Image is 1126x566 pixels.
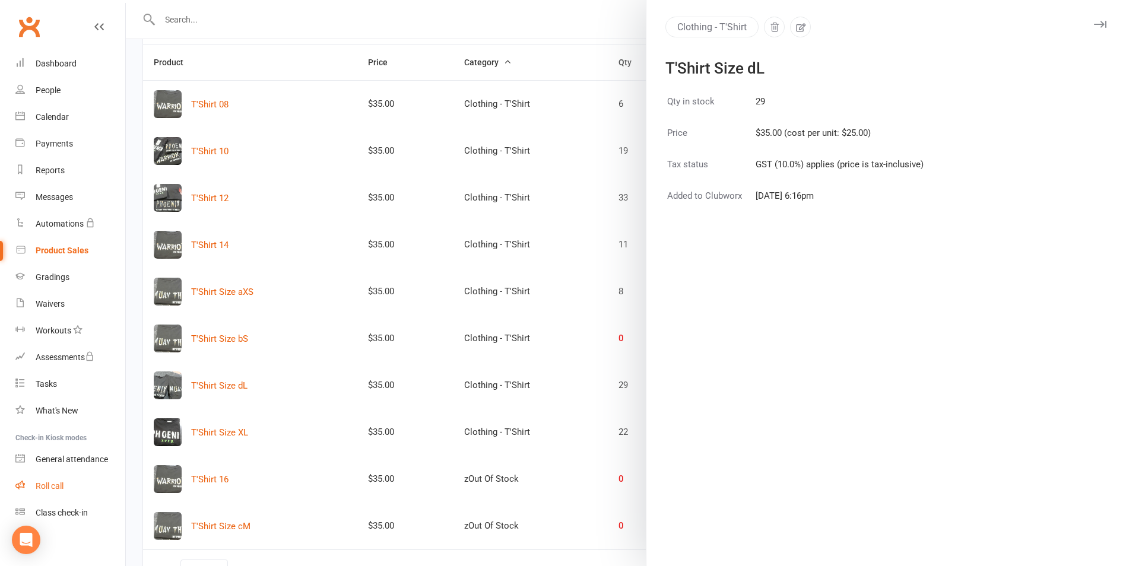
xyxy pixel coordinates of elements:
[755,188,924,218] td: [DATE] 6:16pm
[15,184,125,211] a: Messages
[36,272,69,282] div: Gradings
[36,192,73,202] div: Messages
[15,398,125,424] a: What's New
[755,125,924,155] td: $35.00 (cost per unit: $25.00)
[15,371,125,398] a: Tasks
[36,112,69,122] div: Calendar
[36,219,84,228] div: Automations
[755,157,924,187] td: GST (10.0%) applies (price is tax-inclusive)
[15,131,125,157] a: Payments
[36,139,73,148] div: Payments
[36,454,108,464] div: General attendance
[36,166,65,175] div: Reports
[15,344,125,371] a: Assessments
[15,50,125,77] a: Dashboard
[15,211,125,237] a: Automations
[36,481,64,491] div: Roll call
[667,94,754,124] td: Qty in stock
[36,246,88,255] div: Product Sales
[665,61,1092,75] div: T'Shirt Size dL
[667,125,754,155] td: Price
[36,508,88,517] div: Class check-in
[36,406,78,415] div: What's New
[15,237,125,264] a: Product Sales
[36,59,77,68] div: Dashboard
[755,94,924,124] td: 29
[36,299,65,309] div: Waivers
[667,157,754,187] td: Tax status
[15,77,125,104] a: People
[15,291,125,317] a: Waivers
[665,17,759,37] button: Clothing - T'Shirt
[15,500,125,526] a: Class kiosk mode
[14,12,44,42] a: Clubworx
[667,188,754,218] td: Added to Clubworx
[15,473,125,500] a: Roll call
[36,85,61,95] div: People
[12,526,40,554] div: Open Intercom Messenger
[15,446,125,473] a: General attendance kiosk mode
[36,379,57,389] div: Tasks
[36,326,71,335] div: Workouts
[15,104,125,131] a: Calendar
[15,317,125,344] a: Workouts
[15,157,125,184] a: Reports
[15,264,125,291] a: Gradings
[36,352,94,362] div: Assessments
